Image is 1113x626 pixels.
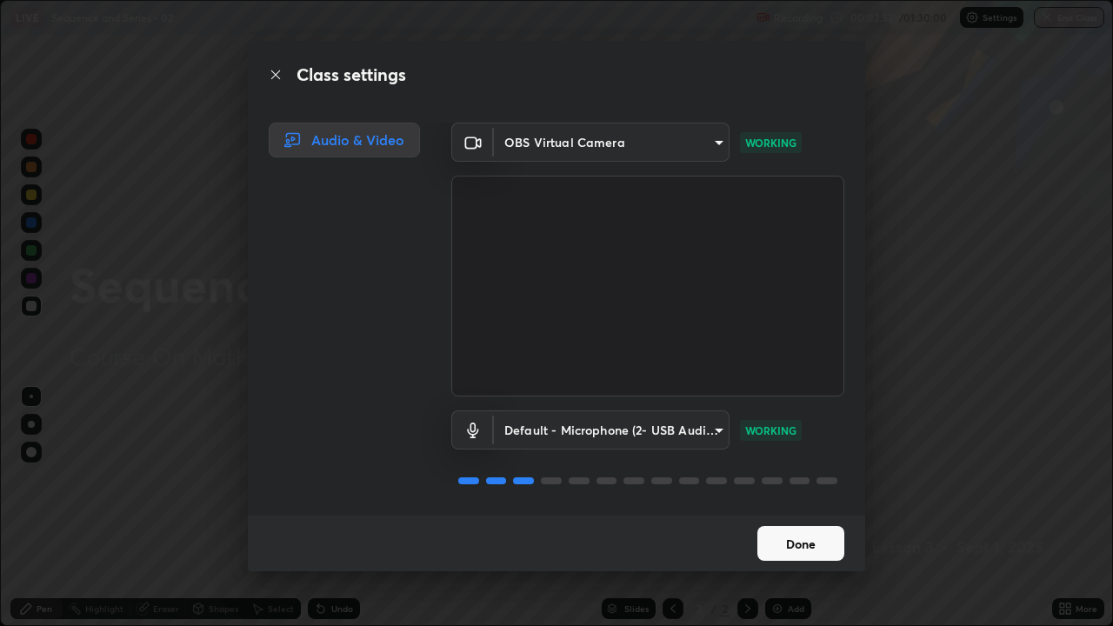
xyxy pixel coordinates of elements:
[757,526,844,561] button: Done
[745,423,796,438] p: WORKING
[745,135,796,150] p: WORKING
[494,410,730,450] div: OBS Virtual Camera
[494,123,730,162] div: OBS Virtual Camera
[297,62,406,88] h2: Class settings
[269,123,420,157] div: Audio & Video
